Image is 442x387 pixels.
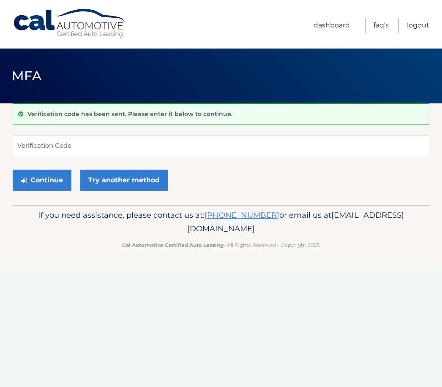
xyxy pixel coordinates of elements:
[80,170,168,191] a: Try another method
[27,110,232,118] p: Verification code has been sent. Please enter it below to continue.
[25,208,417,235] p: If you need assistance, please contact us at: or email us at
[187,210,404,233] span: [EMAIL_ADDRESS][DOMAIN_NAME]
[25,241,417,249] p: - All Rights Reserved - Copyright 2025
[205,210,279,220] a: [PHONE_NUMBER]
[13,8,127,38] a: Cal Automotive
[13,135,429,156] input: Verification Code
[12,68,41,84] span: MFA
[374,18,389,33] a: FAQ's
[122,242,224,248] strong: Cal Automotive Certified Auto Leasing
[407,18,429,33] a: Logout
[314,18,350,33] a: Dashboard
[13,170,71,191] button: Continue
